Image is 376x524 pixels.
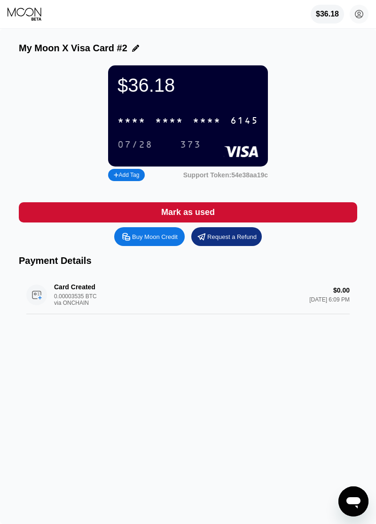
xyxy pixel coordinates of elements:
div: Payment Details [19,255,357,266]
div: 07/28 [110,137,160,152]
div: 07/28 [117,140,153,151]
div: 373 [173,137,208,152]
div: Add Tag [114,172,139,178]
div: Request a Refund [207,233,257,241]
div: 6145 [230,116,258,127]
div: $36.18 [311,5,344,24]
div: Support Token: 54e38aa19c [183,171,268,179]
div: Buy Moon Credit [132,233,178,241]
div: Support Token:54e38aa19c [183,171,268,179]
div: My Moon X Visa Card #2 [19,43,127,54]
iframe: Button to launch messaging window [338,486,368,516]
div: Mark as used [161,207,215,218]
div: Request a Refund [191,227,262,246]
div: $36.18 [117,75,258,96]
div: Mark as used [19,202,357,222]
div: Buy Moon Credit [114,227,185,246]
div: 373 [180,140,201,151]
div: Add Tag [108,169,145,181]
div: $36.18 [316,10,339,18]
